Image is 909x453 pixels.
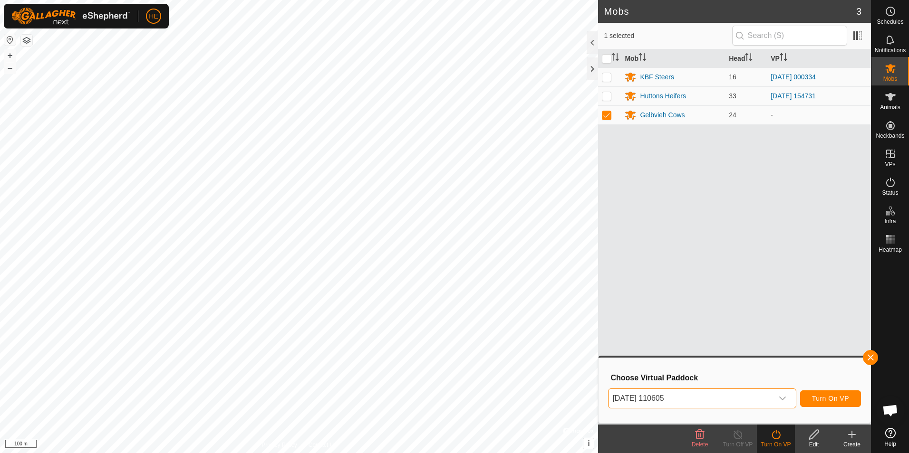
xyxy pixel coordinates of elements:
a: [DATE] 000334 [771,73,816,81]
span: Neckbands [876,133,904,139]
span: 3 [856,4,861,19]
button: Turn On VP [800,390,861,407]
span: Notifications [875,47,906,53]
span: 33 [729,92,736,100]
a: Help [871,424,909,451]
img: Gallagher Logo [11,8,130,25]
h3: Choose Virtual Paddock [610,373,861,382]
span: 16 [729,73,736,81]
div: Edit [795,440,833,449]
th: Head [725,49,767,68]
div: Huttons Heifers [640,91,686,101]
span: 1 selected [604,31,732,41]
div: Gelbvieh Cows [640,110,685,120]
span: 24 [729,111,736,119]
div: Create [833,440,871,449]
p-sorticon: Activate to sort [611,55,619,62]
div: dropdown trigger [773,389,792,408]
th: VP [767,49,871,68]
button: Reset Map [4,34,16,46]
input: Search (S) [732,26,847,46]
button: Map Layers [21,35,32,46]
span: Delete [692,441,708,448]
td: - [767,105,871,124]
div: Open chat [876,396,905,425]
span: Help [884,441,896,447]
a: Contact Us [309,441,337,449]
div: Turn On VP [757,440,795,449]
button: + [4,50,16,61]
p-sorticon: Activate to sort [745,55,753,62]
div: Turn Off VP [719,440,757,449]
span: HE [149,11,158,21]
div: KBF Steers [640,72,674,82]
span: Schedules [877,19,903,25]
span: Status [882,190,898,196]
p-sorticon: Activate to sort [638,55,646,62]
span: Heatmap [879,247,902,253]
span: Animals [880,104,900,110]
span: Infra [884,218,896,224]
h2: Mobs [604,6,856,17]
span: 2025-09-28 110605 [609,389,773,408]
span: VPs [885,161,895,167]
p-sorticon: Activate to sort [780,55,787,62]
span: Mobs [883,76,897,82]
th: Mob [621,49,725,68]
span: Turn On VP [812,395,849,402]
button: i [583,438,594,449]
span: i [588,439,590,447]
a: Privacy Policy [261,441,297,449]
button: – [4,62,16,74]
a: [DATE] 154731 [771,92,816,100]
